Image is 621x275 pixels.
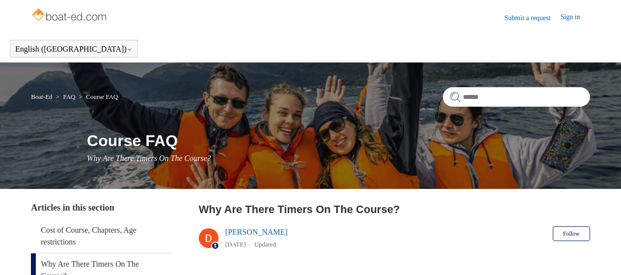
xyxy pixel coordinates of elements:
[31,203,114,213] span: Articles in this section
[54,93,77,100] li: FAQ
[63,93,75,100] a: FAQ
[77,93,118,100] li: Course FAQ
[254,241,276,248] li: Updated
[31,93,54,100] li: Boat-Ed
[199,201,590,217] h2: Why Are There Timers On The Course?
[87,129,590,153] h1: Course FAQ
[15,45,133,54] button: English ([GEOGRAPHIC_DATA])
[443,87,590,107] input: Search
[31,219,171,253] a: Cost of Course, Chapters, Age restrictions
[595,249,621,275] div: Live chat
[553,226,590,241] button: Follow Article
[31,6,109,26] img: Boat-Ed Help Center home page
[31,93,52,100] a: Boat-Ed
[505,13,561,23] a: Submit a request
[87,154,211,162] span: Why Are There Timers On The Course?
[225,228,288,236] a: [PERSON_NAME]
[225,241,246,248] time: 04/08/2025, 12:58
[561,12,590,24] a: Sign in
[86,93,118,100] a: Course FAQ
